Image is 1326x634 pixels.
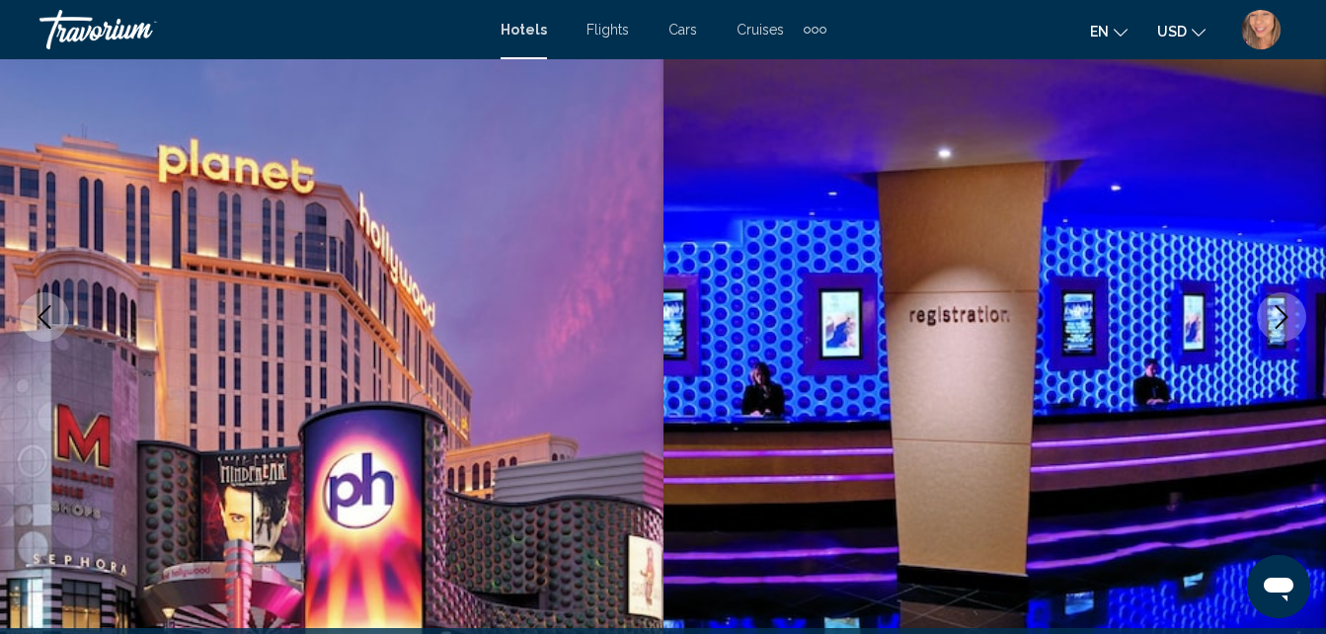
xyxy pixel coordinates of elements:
span: USD [1157,24,1187,40]
a: Cars [668,22,697,38]
button: Change language [1090,17,1128,45]
iframe: Button to launch messaging window [1247,555,1310,618]
a: Cruises [737,22,784,38]
button: User Menu [1235,9,1287,50]
a: Hotels [501,22,547,38]
a: Flights [586,22,629,38]
button: Extra navigation items [804,14,826,45]
img: Z [1241,10,1281,49]
a: Travorium [39,10,481,49]
button: Previous image [20,292,69,342]
span: en [1090,24,1109,40]
button: Change currency [1157,17,1206,45]
button: Next image [1257,292,1306,342]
